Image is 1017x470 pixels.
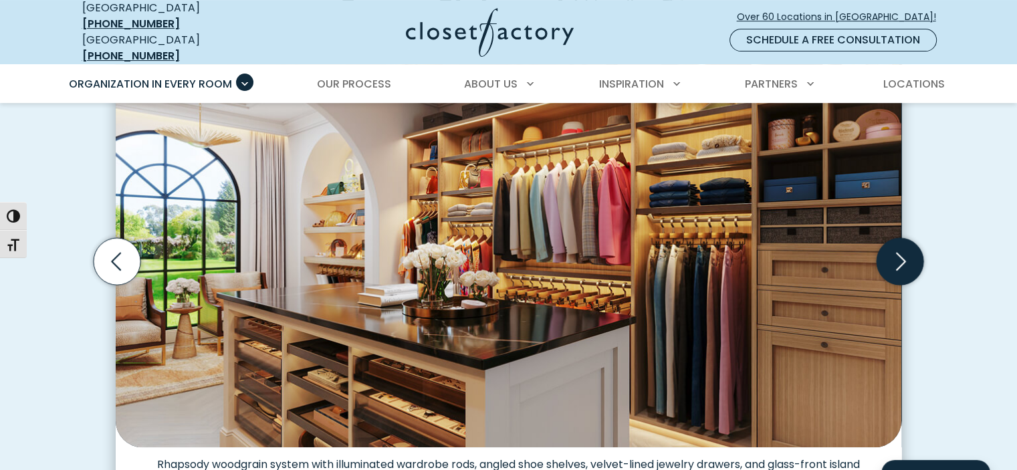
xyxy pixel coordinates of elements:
[883,76,944,92] span: Locations
[82,32,276,64] div: [GEOGRAPHIC_DATA]
[729,29,937,51] a: Schedule a Free Consultation
[88,233,146,290] button: Previous slide
[82,48,180,64] a: [PHONE_NUMBER]
[737,10,947,24] span: Over 60 Locations in [GEOGRAPHIC_DATA]!
[317,76,391,92] span: Our Process
[406,8,574,57] img: Closet Factory Logo
[599,76,664,92] span: Inspiration
[464,76,518,92] span: About Us
[116,38,901,447] img: Custom dressing room Rhapsody woodgrain system with illuminated wardrobe rods, angled shoe shelve...
[82,16,180,31] a: [PHONE_NUMBER]
[745,76,798,92] span: Partners
[871,233,929,290] button: Next slide
[69,76,232,92] span: Organization in Every Room
[736,5,947,29] a: Over 60 Locations in [GEOGRAPHIC_DATA]!
[60,66,958,103] nav: Primary Menu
